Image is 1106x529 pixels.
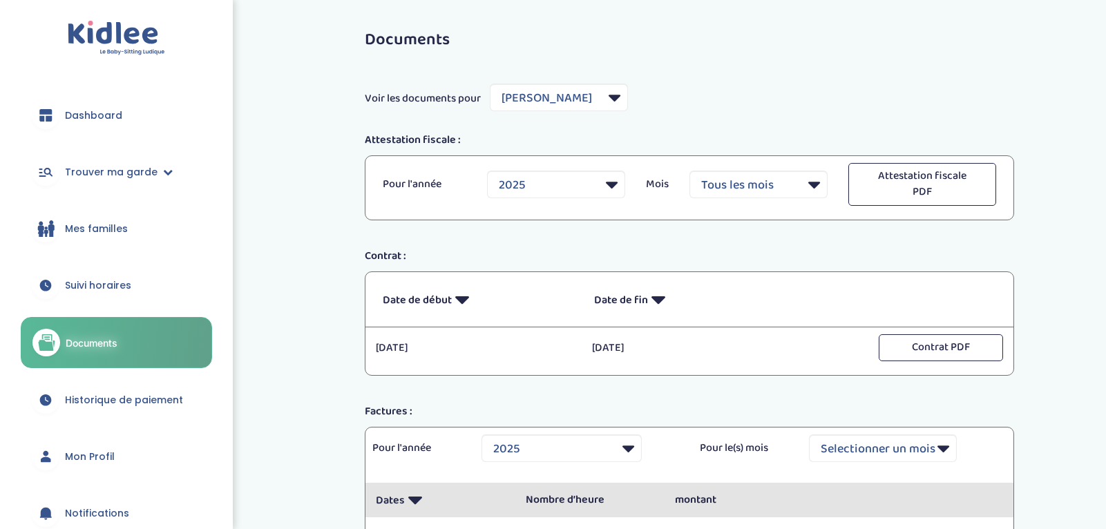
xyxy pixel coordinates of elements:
a: Contrat PDF [879,340,1003,355]
p: Pour l'année [383,176,466,193]
a: Mes familles [21,204,212,253]
a: Trouver ma garde [21,147,212,197]
span: Documents [66,336,117,350]
p: Pour l'année [372,440,461,456]
span: Notifications [65,506,129,521]
div: Attestation fiscale : [354,132,1024,148]
span: Historique de paiement [65,393,183,407]
a: Suivi horaires [21,260,212,310]
a: Historique de paiement [21,375,212,425]
span: Mes familles [65,222,128,236]
div: Contrat : [354,248,1024,264]
a: Dashboard [21,90,212,140]
button: Contrat PDF [879,334,1003,361]
p: [DATE] [592,340,788,356]
a: Documents [21,317,212,368]
div: Factures : [354,403,1024,420]
span: Suivi horaires [65,278,131,293]
p: [DATE] [376,340,571,356]
span: Mon Profil [65,450,115,464]
p: Dates [376,483,505,517]
img: logo.svg [68,21,165,56]
p: Date de début [383,282,573,316]
h3: Documents [365,31,1014,49]
p: Date de fin [594,282,785,316]
p: Pour le(s) mois [700,440,788,456]
span: Trouver ma garde [65,165,158,180]
button: Attestation fiscale PDF [848,163,996,206]
p: Nombre d’heure [526,492,655,508]
p: montant [675,492,804,508]
span: Dashboard [65,108,122,123]
a: Mon Profil [21,432,212,481]
p: Mois [646,176,669,193]
span: Voir les documents pour [365,90,481,107]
